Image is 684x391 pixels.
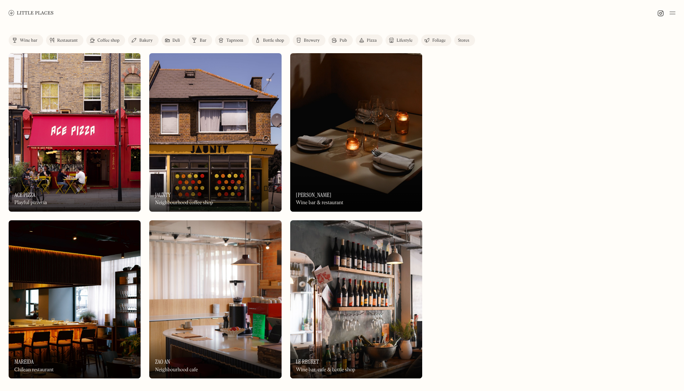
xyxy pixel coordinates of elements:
[46,34,83,46] a: Restaurant
[14,367,54,373] div: Chilean restaurant
[290,220,422,379] a: Le RegretLe RegretLe RegretWine bar, cafe & bottle shop
[296,200,343,206] div: Wine bar & restaurant
[155,200,213,206] div: Neighbourhood coffee shop
[290,53,422,212] a: LunaLuna[PERSON_NAME]Wine bar & restaurant
[290,53,422,212] img: Luna
[173,38,180,43] div: Deli
[296,358,319,365] h3: Le Regret
[458,38,469,43] div: Stores
[421,34,451,46] a: Foliage
[9,34,43,46] a: Wine bar
[304,38,320,43] div: Brewery
[57,38,78,43] div: Restaurant
[293,34,325,46] a: Brewery
[149,220,281,379] img: Zao An
[139,38,152,43] div: Bakery
[155,358,170,365] h3: Zao An
[356,34,383,46] a: Pizza
[14,358,34,365] h3: Mareida
[226,38,243,43] div: Taproom
[161,34,186,46] a: Deli
[155,192,171,198] h3: Jaunty
[9,53,141,212] img: Ace Pizza
[86,34,125,46] a: Coffee shop
[97,38,119,43] div: Coffee shop
[14,192,36,198] h3: Ace Pizza
[149,220,281,379] a: Zao AnZao AnZao AnNeighbourhood cafe
[14,200,47,206] div: Playful pizzeria
[296,367,355,373] div: Wine bar, cafe & bottle shop
[328,34,353,46] a: Pub
[155,367,198,373] div: Neighbourhood cafe
[367,38,377,43] div: Pizza
[128,34,158,46] a: Bakery
[339,38,347,43] div: Pub
[296,192,332,198] h3: [PERSON_NAME]
[386,34,418,46] a: Lifestyle
[454,34,475,46] a: Stores
[9,220,141,379] a: MareidaMareidaMareidaChilean restaurant
[20,38,37,43] div: Wine bar
[263,38,284,43] div: Bottle shop
[9,53,141,212] a: Ace PizzaAce PizzaAce PizzaPlayful pizzeria
[290,220,422,379] img: Le Regret
[397,38,412,43] div: Lifestyle
[200,38,206,43] div: Bar
[432,38,446,43] div: Foliage
[149,53,281,212] a: JauntyJauntyJauntyNeighbourhood coffee shop
[215,34,249,46] a: Taproom
[9,220,141,379] img: Mareida
[252,34,290,46] a: Bottle shop
[149,53,281,212] img: Jaunty
[188,34,212,46] a: Bar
